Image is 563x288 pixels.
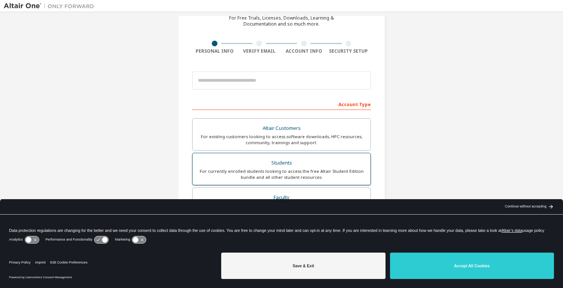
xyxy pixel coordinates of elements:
div: Account Info [281,48,326,54]
img: Altair One [4,2,98,10]
div: For currently enrolled students looking to access the free Altair Student Edition bundle and all ... [197,168,366,180]
div: Verify Email [237,48,282,54]
div: For existing customers looking to access software downloads, HPC resources, community, trainings ... [197,134,366,146]
div: Account Type [192,98,371,110]
div: Students [197,158,366,168]
div: For Free Trials, Licenses, Downloads, Learning & Documentation and so much more. [229,15,334,27]
div: Security Setup [326,48,371,54]
div: Personal Info [192,48,237,54]
div: Altair Customers [197,123,366,134]
div: Faculty [197,192,366,203]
